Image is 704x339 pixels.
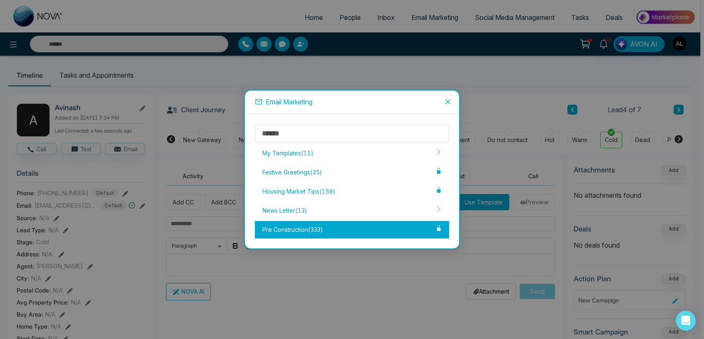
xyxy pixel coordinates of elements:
div: Pre Construction ( 333 ) [255,221,449,238]
button: Close [437,91,459,113]
div: Festive Greetings ( 35 ) [255,164,449,181]
div: News Letter ( 13 ) [255,202,449,219]
div: My Templates ( 11 ) [255,145,449,162]
div: Housing Market Tips ( 159 ) [255,183,449,200]
div: Open Intercom Messenger [676,311,696,331]
span: close [445,98,451,105]
span: Email Marketing [266,98,313,106]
